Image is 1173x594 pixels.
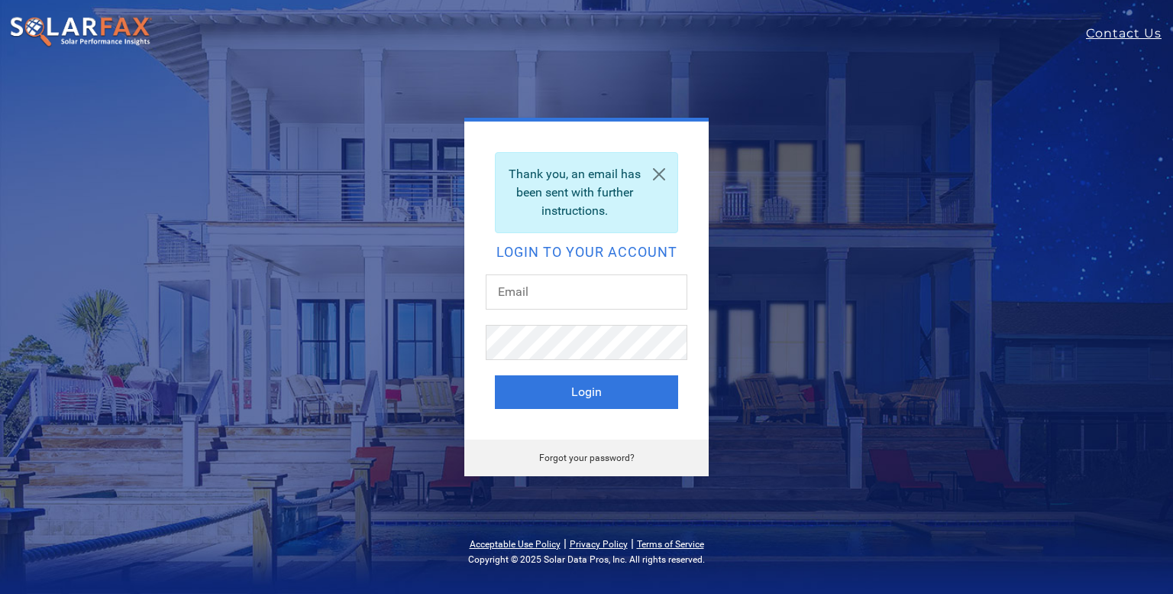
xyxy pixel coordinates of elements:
[539,453,635,463] a: Forgot your password?
[495,152,678,233] div: Thank you, an email has been sent with further instructions.
[570,539,628,550] a: Privacy Policy
[641,153,677,196] a: Close
[486,274,687,310] input: Email
[631,536,634,550] span: |
[637,539,704,550] a: Terms of Service
[564,536,567,550] span: |
[470,539,561,550] a: Acceptable Use Policy
[495,375,678,409] button: Login
[1086,24,1173,43] a: Contact Us
[9,16,153,48] img: SolarFax
[495,245,678,259] h2: Login to your account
